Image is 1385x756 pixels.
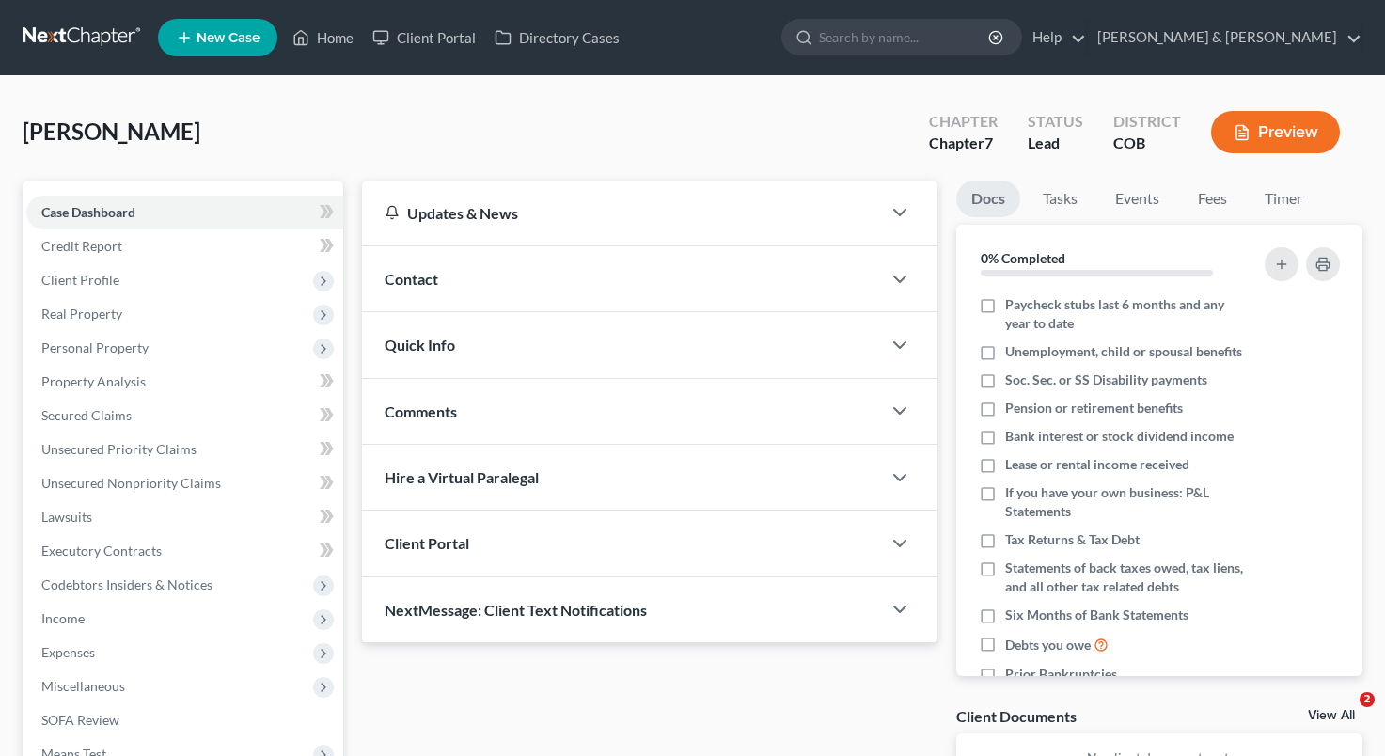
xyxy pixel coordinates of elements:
[1250,181,1317,217] a: Timer
[41,441,197,457] span: Unsecured Priority Claims
[23,118,200,145] span: [PERSON_NAME]
[1113,133,1181,154] div: COB
[1182,181,1242,217] a: Fees
[283,21,363,55] a: Home
[385,534,469,552] span: Client Portal
[1023,21,1086,55] a: Help
[1360,692,1375,707] span: 2
[41,407,132,423] span: Secured Claims
[819,20,991,55] input: Search by name...
[385,203,858,223] div: Updates & News
[385,468,539,486] span: Hire a Virtual Paralegal
[385,336,455,354] span: Quick Info
[41,610,85,626] span: Income
[41,204,135,220] span: Case Dashboard
[956,181,1020,217] a: Docs
[385,402,457,420] span: Comments
[41,712,119,728] span: SOFA Review
[1005,342,1242,361] span: Unemployment, child or spousal benefits
[1100,181,1174,217] a: Events
[41,306,122,322] span: Real Property
[26,399,343,433] a: Secured Claims
[41,644,95,660] span: Expenses
[1005,295,1245,333] span: Paycheck stubs last 6 months and any year to date
[26,365,343,399] a: Property Analysis
[956,706,1077,726] div: Client Documents
[41,339,149,355] span: Personal Property
[929,133,998,154] div: Chapter
[981,250,1065,266] strong: 0% Completed
[485,21,629,55] a: Directory Cases
[1005,427,1234,446] span: Bank interest or stock dividend income
[1005,530,1140,549] span: Tax Returns & Tax Debt
[1028,133,1083,154] div: Lead
[1005,636,1091,654] span: Debts you owe
[984,134,993,151] span: 7
[26,534,343,568] a: Executory Contracts
[929,111,998,133] div: Chapter
[26,433,343,466] a: Unsecured Priority Claims
[1005,483,1245,521] span: If you have your own business: P&L Statements
[26,229,343,263] a: Credit Report
[26,500,343,534] a: Lawsuits
[41,543,162,559] span: Executory Contracts
[1005,455,1189,474] span: Lease or rental income received
[1005,370,1207,389] span: Soc. Sec. or SS Disability payments
[41,272,119,288] span: Client Profile
[1005,665,1117,684] span: Prior Bankruptcies
[1005,399,1183,417] span: Pension or retirement benefits
[26,196,343,229] a: Case Dashboard
[41,509,92,525] span: Lawsuits
[26,703,343,737] a: SOFA Review
[41,576,212,592] span: Codebtors Insiders & Notices
[1028,111,1083,133] div: Status
[41,238,122,254] span: Credit Report
[41,373,146,389] span: Property Analysis
[197,31,260,45] span: New Case
[385,270,438,288] span: Contact
[1321,692,1366,737] iframe: Intercom live chat
[1005,559,1245,596] span: Statements of back taxes owed, tax liens, and all other tax related debts
[26,466,343,500] a: Unsecured Nonpriority Claims
[385,601,647,619] span: NextMessage: Client Text Notifications
[1211,111,1340,153] button: Preview
[1088,21,1361,55] a: [PERSON_NAME] & [PERSON_NAME]
[41,678,125,694] span: Miscellaneous
[1308,709,1355,722] a: View All
[363,21,485,55] a: Client Portal
[41,475,221,491] span: Unsecured Nonpriority Claims
[1028,181,1093,217] a: Tasks
[1113,111,1181,133] div: District
[1005,606,1188,624] span: Six Months of Bank Statements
